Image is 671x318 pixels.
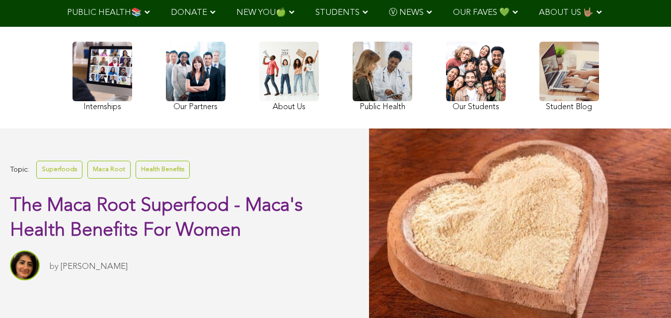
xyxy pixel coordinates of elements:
[453,8,510,17] span: OUR FAVES 💚
[539,8,594,17] span: ABOUT US 🤟🏽
[389,8,424,17] span: Ⓥ NEWS
[67,8,142,17] span: PUBLIC HEALTH📚
[236,8,286,17] span: NEW YOU🍏
[10,251,40,280] img: Sitara Darvish
[87,161,131,178] a: Maca Root
[136,161,190,178] a: Health Benefits
[171,8,207,17] span: DONATE
[50,262,59,271] span: by
[621,270,671,318] iframe: Chat Widget
[10,163,29,177] span: Topic:
[10,196,303,240] span: The Maca Root Superfood - Maca's Health Benefits For Women
[36,161,82,178] a: Superfoods
[315,8,360,17] span: STUDENTS
[61,262,128,271] a: [PERSON_NAME]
